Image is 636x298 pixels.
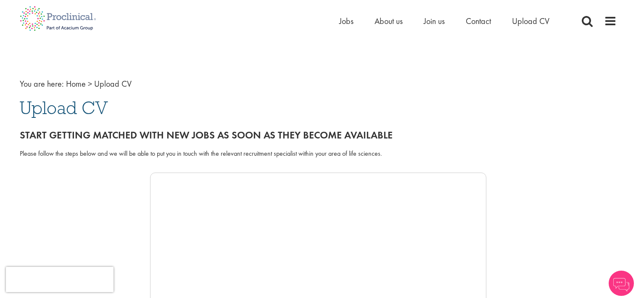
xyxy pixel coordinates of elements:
a: Jobs [339,16,354,27]
a: Contact [466,16,491,27]
div: Please follow the steps below and we will be able to put you in touch with the relevant recruitme... [20,149,617,159]
span: > [88,78,92,89]
iframe: reCAPTCHA [6,267,113,292]
a: About us [375,16,403,27]
a: Upload CV [512,16,549,27]
span: Upload CV [20,96,108,119]
span: You are here: [20,78,64,89]
a: Join us [424,16,445,27]
a: breadcrumb link [66,78,86,89]
img: Chatbot [609,271,634,296]
span: Upload CV [94,78,132,89]
h2: Start getting matched with new jobs as soon as they become available [20,130,617,141]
